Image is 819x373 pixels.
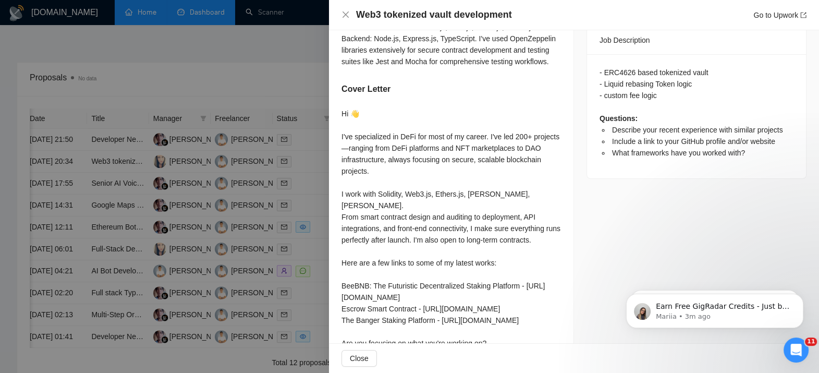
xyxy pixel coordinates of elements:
[753,11,806,19] a: Go to Upworkexport
[805,338,817,346] span: 11
[341,10,350,19] span: close
[612,149,745,157] span: What frameworks have you worked with?
[341,83,390,95] h5: Cover Letter
[800,12,806,18] span: export
[341,10,350,19] button: Close
[600,26,793,54] div: Job Description
[784,338,809,363] iframe: Intercom live chat
[350,353,369,364] span: Close
[612,126,783,134] span: Describe your recent experience with similar projects
[612,137,775,146] span: Include a link to your GitHub profile and/or website
[341,350,377,367] button: Close
[600,67,793,159] div: - ERC4626 based tokenized vault - Liquid rebasing Token logic - custom fee logic
[610,272,819,345] iframe: Intercom notifications message
[341,10,561,67] div: I work with Solidity, Anchor Framework, Truffle, Hardhat for smart contracts. For frontend: React...
[356,8,512,21] h4: Web3 tokenized vault development
[600,114,638,123] strong: Questions:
